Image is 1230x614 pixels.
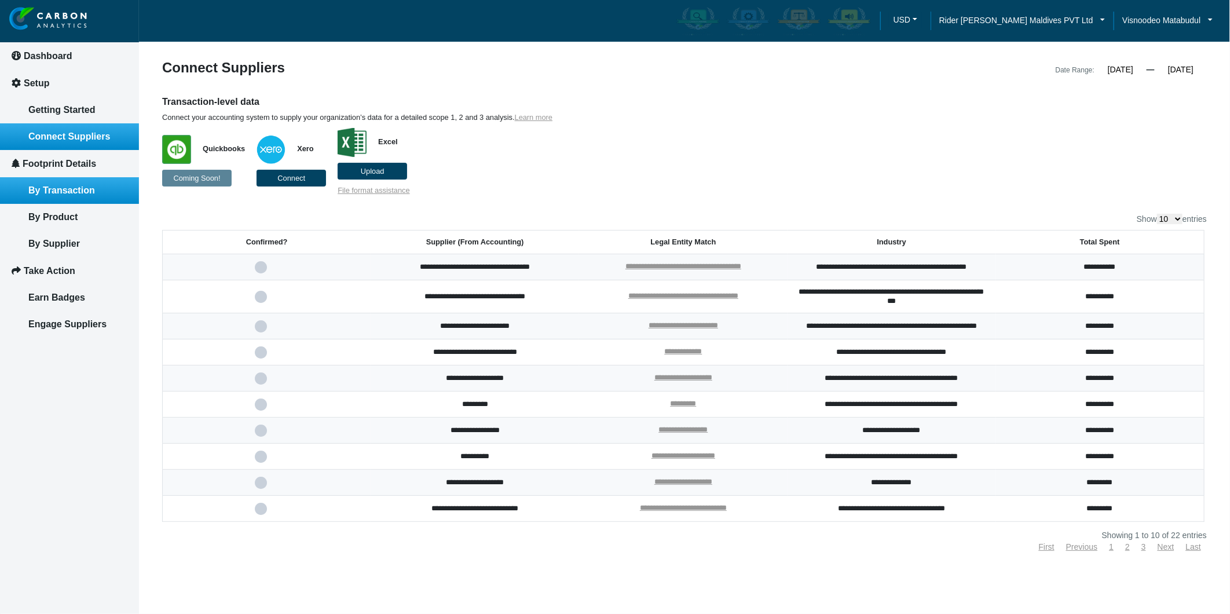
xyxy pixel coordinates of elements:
[515,113,552,122] a: Learn more
[1158,542,1174,551] a: Next
[371,231,579,254] th: Supplier (From Accounting): activate to sort column ascending
[257,170,326,187] button: Connect
[15,176,211,347] textarea: Type your message and click 'Submit'
[724,4,773,38] div: Carbon Efficient
[9,7,87,31] img: insight-logo-2.png
[24,78,49,88] span: Setup
[777,6,821,35] img: carbon-offsetter-enabled.png
[361,167,385,176] span: Upload
[338,186,409,195] a: File format assistance
[338,128,367,157] img: 9mSQ+YDTTxMAAAAJXRFWHRkYXRlOmNyZWF0ZQAyMDE3LTA4LTEwVDA1OjA3OjUzKzAwOjAwF1wL2gAAACV0RVh0ZGF0ZTptb2...
[880,11,931,31] a: USDUSD
[28,293,85,302] span: Earn Badges
[15,107,211,133] input: Enter your last name
[1125,542,1130,551] a: 2
[676,6,720,35] img: carbon-aware-enabled.png
[28,212,78,222] span: By Product
[1122,14,1200,27] span: Visnoodeo Matabudul
[727,6,770,35] img: carbon-efficient-enabled.png
[78,65,212,80] div: Leave a message
[889,11,922,28] button: USD
[788,231,996,254] th: Industry: activate to sort column ascending
[1056,63,1094,77] div: Date Range:
[28,239,80,248] span: By Supplier
[28,319,107,329] span: Engage Suppliers
[162,531,1207,539] div: Showing 1 to 10 of 22 entries
[1109,542,1114,551] a: 1
[162,96,942,108] h6: Transaction-level data
[162,170,232,187] button: Coming Soon!
[257,135,285,164] img: w+ypx6NYbfBygAAAABJRU5ErkJggg==
[28,105,96,115] span: Getting Started
[170,357,210,372] em: Submit
[825,4,873,38] div: Carbon Advocate
[153,61,684,77] div: Connect Suppliers
[13,64,30,81] div: Navigation go back
[24,266,75,276] span: Take Action
[163,231,371,254] th: Confirmed?: activate to sort column ascending
[1066,542,1097,551] a: Previous
[674,4,722,38] div: Carbon Aware
[828,6,871,35] img: carbon-advocate-enabled.png
[173,174,220,182] span: Coming Soon!
[367,137,397,146] span: Excel
[277,174,305,182] span: Connect
[15,141,211,167] input: Enter your email address
[1157,214,1183,224] select: Showentries
[996,231,1205,254] th: Total Spent: activate to sort column ascending
[931,14,1114,27] a: Rider [PERSON_NAME] Maldives PVT Ltd
[1137,214,1207,224] label: Show entries
[162,135,191,164] img: WZJNYSWUN5fh9hL01R0Rp8YZzPYKS0leX8T4ABAHXgMHCTL9OxAAAAAElFTkSuQmCC
[939,14,1093,27] span: Rider [PERSON_NAME] Maldives PVT Ltd
[775,4,823,38] div: Carbon Offsetter
[1186,542,1201,551] a: Last
[28,185,95,195] span: By Transaction
[23,159,96,169] span: Footprint Details
[1141,542,1146,551] a: 3
[285,144,313,153] span: Xero
[191,144,245,153] span: Quickbooks
[1039,542,1055,551] a: First
[28,131,110,141] span: Connect Suppliers
[190,6,218,34] div: Minimize live chat window
[579,231,788,254] th: Legal Entity Match: activate to sort column ascending
[1147,65,1155,74] span: —
[162,113,942,122] p: Connect your accounting system to supply your organization’s data for a detailed scope 1, 2 and 3...
[1114,14,1221,27] a: Visnoodeo Matabudul
[24,51,72,61] span: Dashboard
